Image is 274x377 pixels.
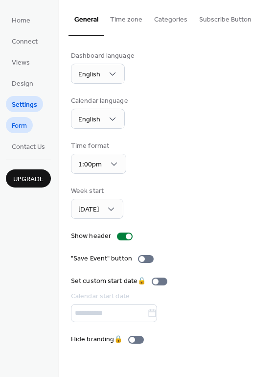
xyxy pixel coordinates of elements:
[78,68,100,81] span: English
[71,96,128,106] div: Calendar language
[12,100,37,110] span: Settings
[78,158,102,171] span: 1:00pm
[6,138,51,154] a: Contact Us
[12,142,45,152] span: Contact Us
[6,54,36,70] a: Views
[6,96,43,112] a: Settings
[71,51,135,61] div: Dashboard language
[6,33,44,49] a: Connect
[6,75,39,91] a: Design
[12,37,38,47] span: Connect
[12,121,27,131] span: Form
[6,169,51,188] button: Upgrade
[12,16,30,26] span: Home
[12,79,33,89] span: Design
[6,117,33,133] a: Form
[71,186,121,196] div: Week start
[13,174,44,185] span: Upgrade
[71,231,111,241] div: Show header
[71,254,132,264] div: "Save Event" button
[71,141,124,151] div: Time format
[78,113,100,126] span: English
[6,12,36,28] a: Home
[12,58,30,68] span: Views
[78,203,99,216] span: [DATE]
